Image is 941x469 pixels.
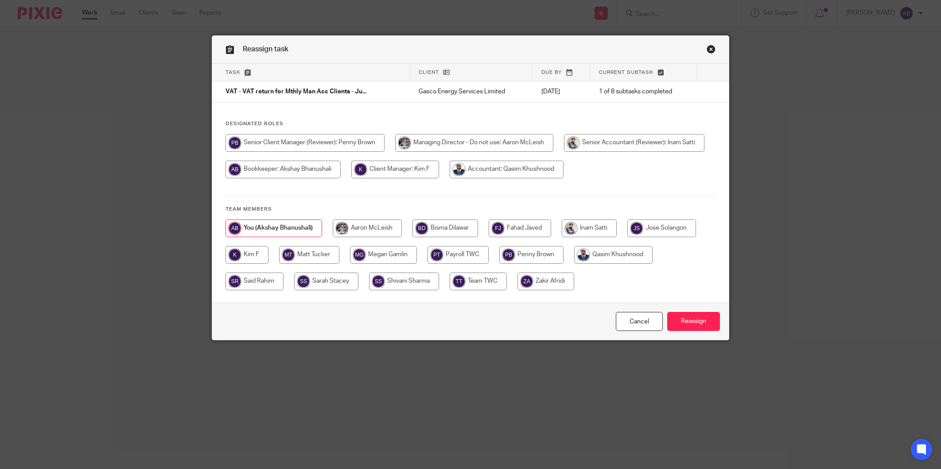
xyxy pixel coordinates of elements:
[419,87,524,96] p: Gasco Energy Services Limited
[667,312,720,331] input: Reassign
[419,70,439,75] span: Client
[226,70,241,75] span: Task
[590,81,697,103] td: 1 of 8 subtasks completed
[599,70,653,75] span: Current subtask
[226,89,366,95] span: VAT - VAT return for Mthly Man Acc Clients - Ju...
[226,120,715,127] h4: Designated Roles
[243,46,288,53] span: Reassign task
[541,87,581,96] p: [DATE]
[226,206,715,213] h4: Team members
[541,70,562,75] span: Due by
[707,45,715,57] a: Close this dialog window
[616,312,663,331] a: Close this dialog window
